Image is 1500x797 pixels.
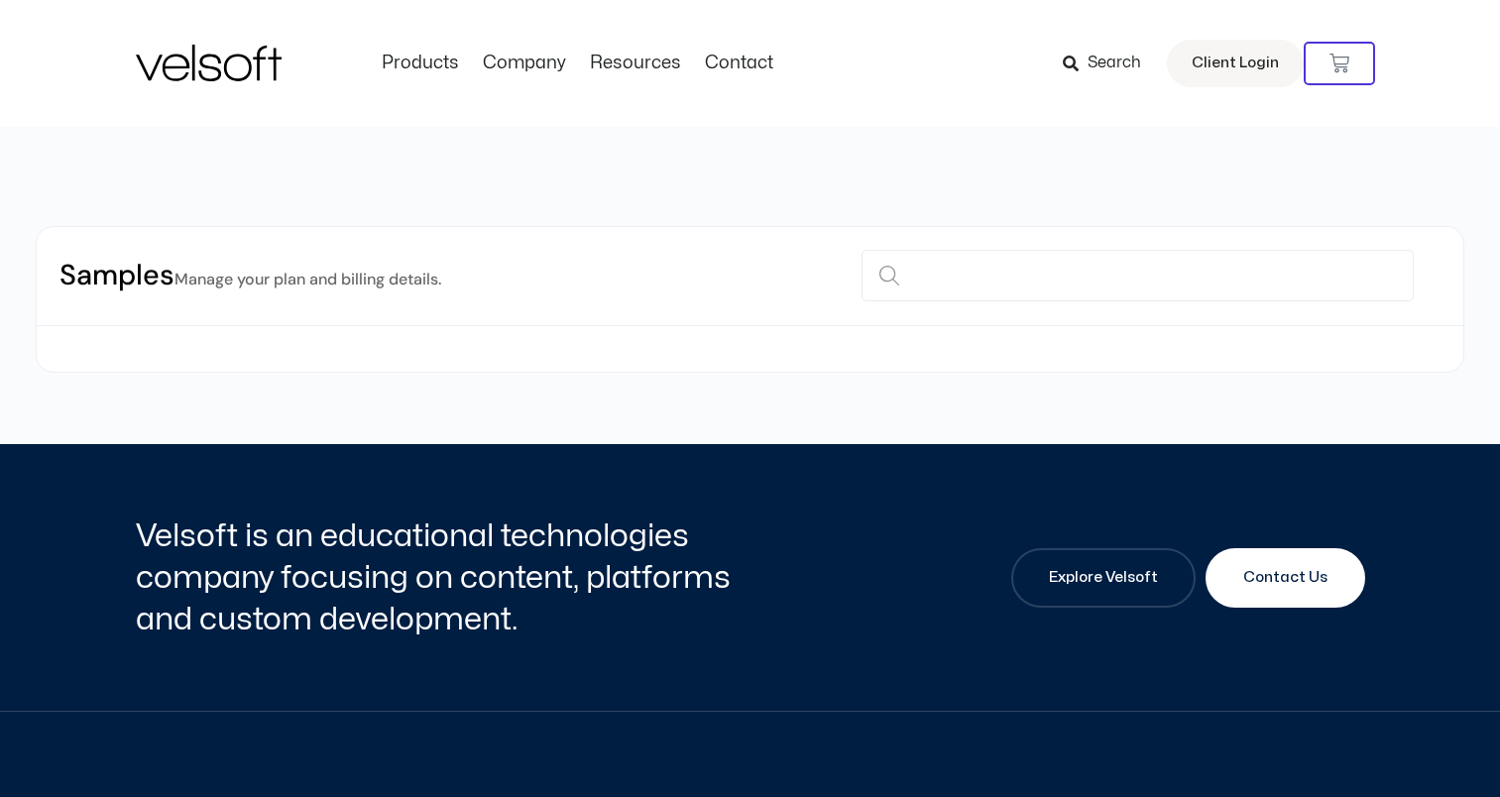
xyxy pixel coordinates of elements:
[370,53,471,74] a: ProductsMenu Toggle
[136,515,746,639] h2: Velsoft is an educational technologies company focusing on content, platforms and custom developm...
[1063,47,1155,80] a: Search
[1243,566,1327,590] span: Contact Us
[1192,51,1279,76] span: Client Login
[1088,51,1141,76] span: Search
[59,257,441,295] h2: Samples
[1049,566,1158,590] span: Explore Velsoft
[578,53,693,74] a: ResourcesMenu Toggle
[174,269,441,289] small: Manage your plan and billing details.
[1206,548,1365,608] a: Contact Us
[693,53,785,74] a: ContactMenu Toggle
[471,53,578,74] a: CompanyMenu Toggle
[370,53,785,74] nav: Menu
[136,45,282,81] img: Velsoft Training Materials
[1011,548,1196,608] a: Explore Velsoft
[1167,40,1304,87] a: Client Login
